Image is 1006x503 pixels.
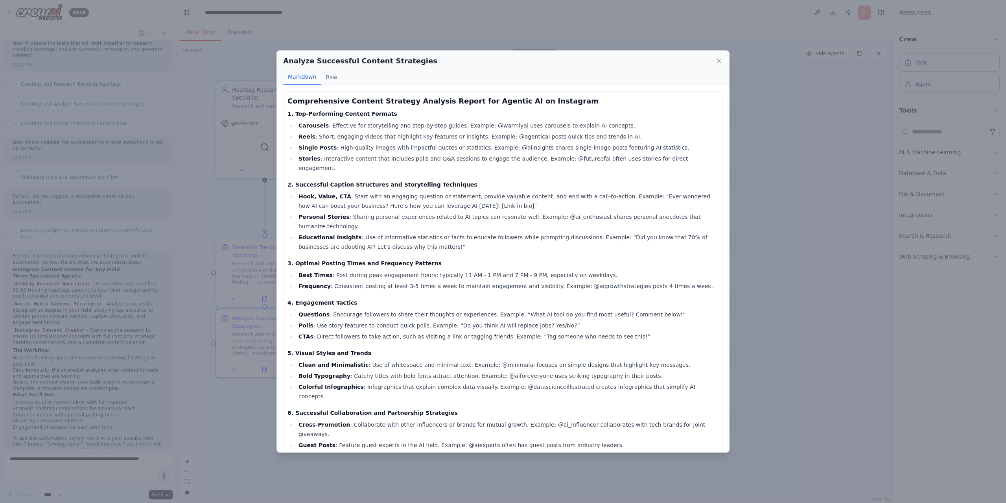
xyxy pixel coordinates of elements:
[296,321,719,330] li: : Use story features to conduct quick polls. Example: “Do you think AI will replace jobs? Yes/No?”
[283,70,321,85] button: Markdown
[287,96,719,107] h3: Comprehensive Content Strategy Analysis Report for Agentic AI on Instagram
[296,371,719,381] li: : Catchy titles with bold fonts attract attention. Example: @aiforeveryone uses striking typograp...
[298,122,329,129] strong: Carousels
[296,121,719,130] li: : Effective for storytelling and step-by-step guides. Example: @warmlyai uses carousels to explai...
[298,214,350,220] strong: Personal Stories
[298,283,331,289] strong: Frequency
[296,420,719,439] li: : Collaborate with other influencers or brands for mutual growth. Example: @ai_influencer collabo...
[287,259,719,267] h4: 3. Optimal Posting Times and Frequency Patterns
[298,373,350,379] strong: Bold Typography
[283,55,437,67] h2: Analyze Successful Content Strategies
[298,322,313,329] strong: Polls
[298,193,351,200] strong: Hook, Value, CTA
[296,270,719,280] li: : Post during peak engagement hours: typically 11 AM - 1 PM and 7 PM - 9 PM, especially on weekdays.
[298,133,315,140] strong: Reels
[298,311,330,318] strong: Questions
[298,422,350,428] strong: Cross-Promotion
[298,362,368,368] strong: Clean and Minimalistic
[298,384,364,390] strong: Colorful Infographics
[287,110,719,118] h4: 1. Top-Performing Content Formats
[298,144,337,151] strong: Single Posts
[296,440,719,450] li: : Feature guest experts in the AI field. Example: @aiexperts often has guest posts from industry ...
[298,333,313,340] strong: CTAs
[287,349,719,357] h4: 5. Visual Styles and Trends
[298,155,321,162] strong: Stories
[296,154,719,173] li: : Interactive content that includes polls and Q&A sessions to engage the audience. Example: @futu...
[296,132,719,141] li: : Short, engaging videos that highlight key features or insights. Example: @agenticai posts quick...
[296,233,719,251] li: : Use of informative statistics or facts to educate followers while prompting discussions. Exampl...
[298,442,335,448] strong: Guest Posts
[296,192,719,211] li: : Start with an engaging question or statement, provide valuable content, and end with a call-to-...
[296,281,719,291] li: : Consistent posting at least 3-5 times a week to maintain engagement and visibility. Example: @a...
[296,360,719,370] li: : Use of whitespace and minimal text. Example: @minimalai focuses on simple designs that highligh...
[287,409,719,417] h4: 6. Successful Collaboration and Partnership Strategies
[296,212,719,231] li: : Sharing personal experiences related to AI topics can resonate well. Example: @ai_enthusiast sh...
[298,234,362,240] strong: Educational Insights
[296,451,719,461] li: : Host live discussions or webinars with other experts. Example: @aiforbusiness frequently invite...
[287,299,719,307] h4: 4. Engagement Tactics
[321,70,342,85] button: Raw
[298,272,333,278] strong: Best Times
[296,310,719,319] li: : Encourage followers to share their thoughts or experiences. Example: “What AI tool do you find ...
[296,143,719,152] li: : High-quality images with impactful quotes or statistics. Example: @aiinsights shares single-ima...
[296,382,719,401] li: : Infographics that explain complex data visually. Example: @datascienceillustrated creates infog...
[287,181,719,189] h4: 2. Successful Caption Structures and Storytelling Techniques
[296,332,719,341] li: : Direct followers to take action, such as visiting a link or tagging friends. Example: “Tag some...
